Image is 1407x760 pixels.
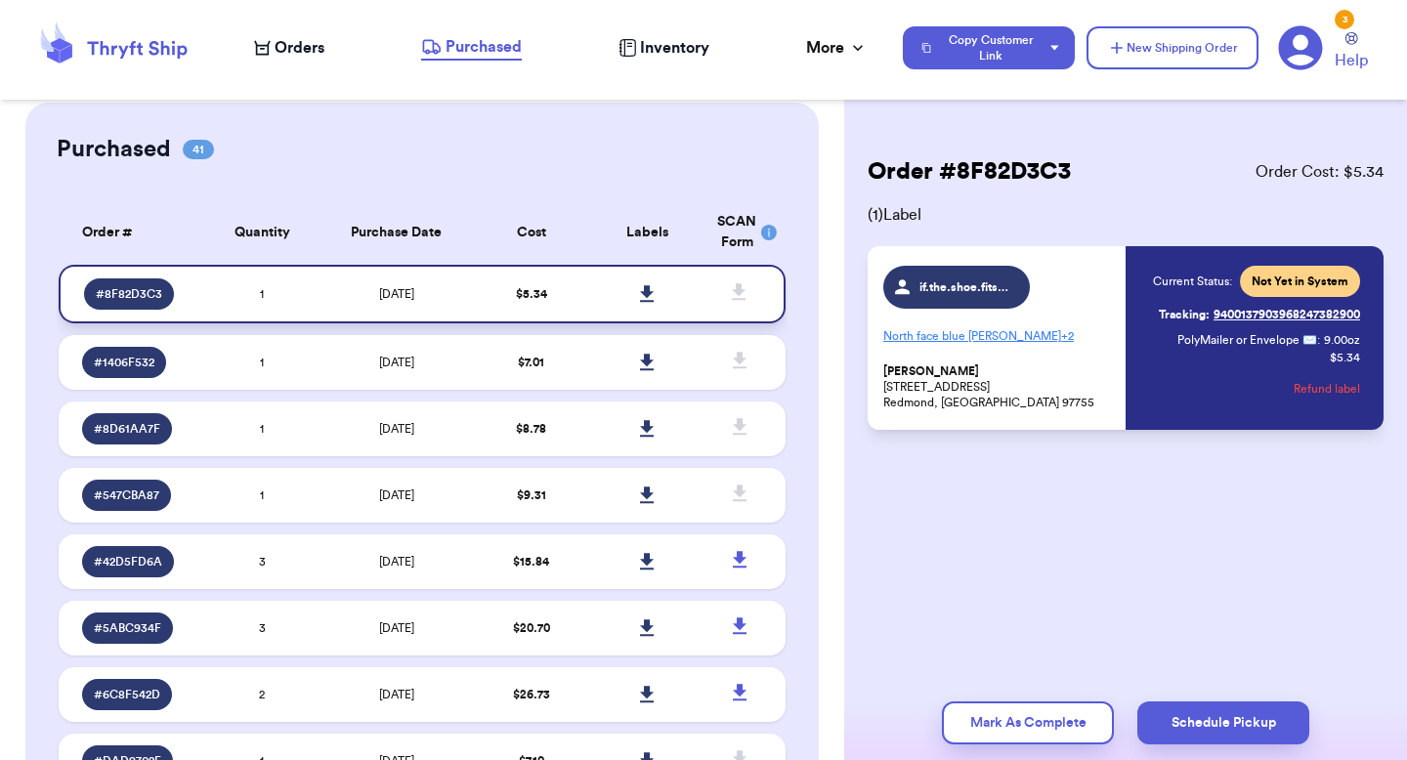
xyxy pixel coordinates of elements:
[903,26,1075,69] button: Copy Customer Link
[259,689,265,700] span: 2
[640,36,709,60] span: Inventory
[1256,160,1384,184] span: Order Cost: $ 5.34
[260,423,264,435] span: 1
[618,36,709,60] a: Inventory
[446,35,522,59] span: Purchased
[1087,26,1258,69] button: New Shipping Order
[717,212,762,253] div: SCAN Form
[1324,332,1360,348] span: 9.00 oz
[254,36,324,60] a: Orders
[513,622,550,634] span: $ 20.70
[1137,701,1309,744] button: Schedule Pickup
[379,489,414,501] span: [DATE]
[513,556,549,568] span: $ 15.84
[1335,10,1354,29] div: 3
[379,689,414,700] span: [DATE]
[379,423,414,435] span: [DATE]
[1153,274,1232,289] span: Current Status:
[919,279,1012,295] span: if.the.shoe.fits.thrift
[1294,367,1360,410] button: Refund label
[1278,25,1323,70] a: 3
[204,200,320,265] th: Quantity
[1159,299,1360,330] a: Tracking:9400137903968247382900
[1159,307,1210,322] span: Tracking:
[260,489,264,501] span: 1
[1335,49,1368,72] span: Help
[183,140,214,159] span: 41
[260,357,264,368] span: 1
[275,36,324,60] span: Orders
[421,35,522,61] a: Purchased
[516,423,546,435] span: $ 8.78
[473,200,589,265] th: Cost
[96,286,162,302] span: # 8F82D3C3
[1177,334,1317,346] span: PolyMailer or Envelope ✉️
[942,701,1114,744] button: Mark As Complete
[517,489,546,501] span: $ 9.31
[59,200,204,265] th: Order #
[1252,274,1348,289] span: Not Yet in System
[1317,332,1320,348] span: :
[379,357,414,368] span: [DATE]
[518,357,544,368] span: $ 7.01
[94,687,160,702] span: # 6C8F542D
[94,355,154,370] span: # 1406F532
[1335,32,1368,72] a: Help
[94,487,159,503] span: # 547CBA87
[320,200,473,265] th: Purchase Date
[94,421,160,437] span: # 8D61AA7F
[883,320,1114,352] p: North face blue [PERSON_NAME]
[259,622,266,634] span: 3
[516,288,547,300] span: $ 5.34
[806,36,868,60] div: More
[589,200,705,265] th: Labels
[379,556,414,568] span: [DATE]
[883,363,1114,410] p: [STREET_ADDRESS] Redmond, [GEOGRAPHIC_DATA] 97755
[868,156,1071,188] h2: Order # 8F82D3C3
[379,622,414,634] span: [DATE]
[513,689,550,700] span: $ 26.73
[259,556,266,568] span: 3
[94,554,162,570] span: # 42D5FD6A
[1061,330,1074,342] span: + 2
[379,288,414,300] span: [DATE]
[883,364,979,379] span: [PERSON_NAME]
[94,620,161,636] span: # 5ABC934F
[868,203,1384,227] span: ( 1 ) Label
[57,134,171,165] h2: Purchased
[260,288,264,300] span: 1
[1330,350,1360,365] p: $ 5.34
